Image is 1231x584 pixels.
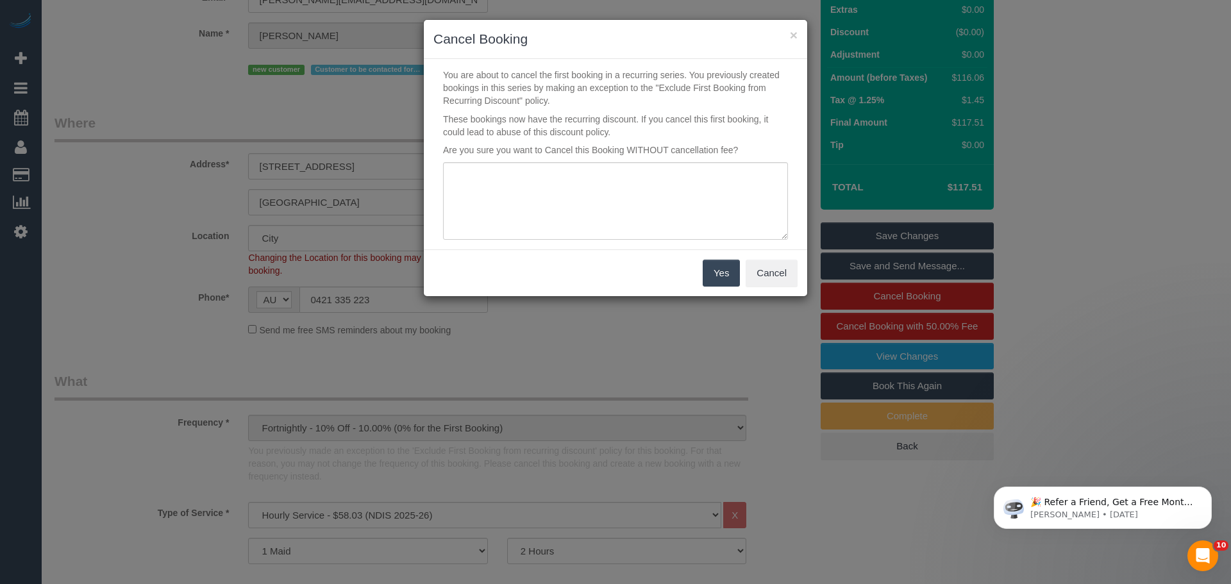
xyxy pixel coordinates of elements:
h3: Cancel Booking [433,29,798,49]
sui-modal: Cancel Booking [424,20,807,296]
iframe: Intercom notifications message [975,460,1231,549]
button: Yes [703,260,740,287]
p: You are about to cancel the first booking in a recurring series. You previously created bookings ... [433,69,798,107]
button: × [790,28,798,42]
p: Are you sure you want to Cancel this Booking WITHOUT cancellation fee? [433,144,798,156]
span: 10 [1214,540,1228,551]
p: These bookings now have the recurring discount. If you cancel this first booking, it could lead t... [433,113,798,138]
iframe: Intercom live chat [1187,540,1218,571]
button: Cancel [746,260,798,287]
